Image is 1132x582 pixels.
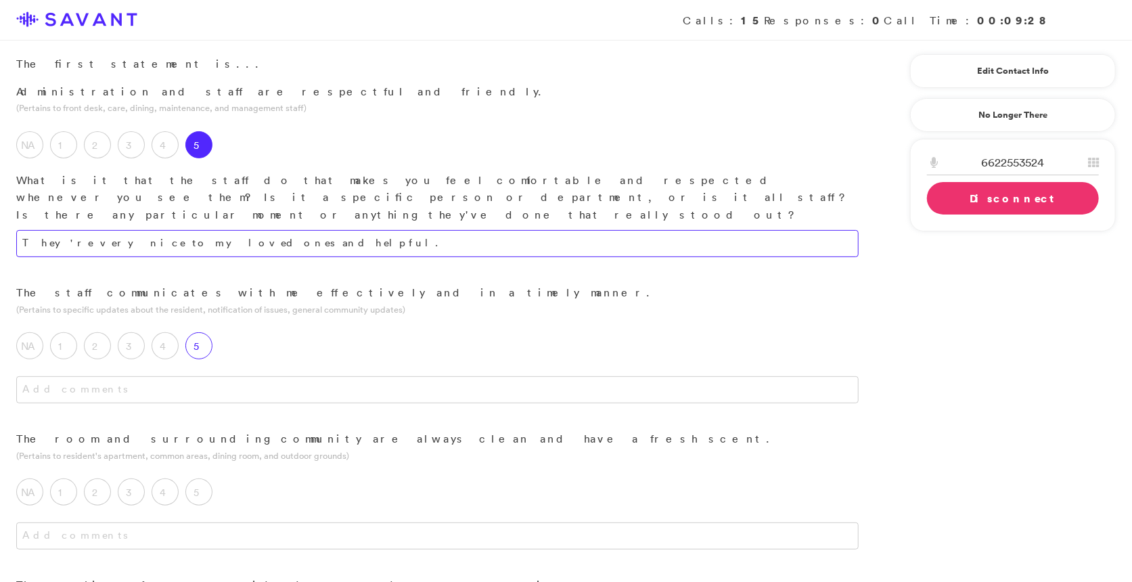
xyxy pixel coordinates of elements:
[152,332,179,359] label: 4
[118,332,145,359] label: 3
[741,13,764,28] strong: 15
[185,131,212,158] label: 5
[927,60,1099,82] a: Edit Contact Info
[16,131,43,158] label: NA
[84,131,111,158] label: 2
[185,332,212,359] label: 5
[16,172,859,224] p: What is it that the staff do that makes you feel comfortable and respected whenever you see them?...
[977,13,1048,28] strong: 00:09:28
[16,284,859,302] p: The staff communicates with me effectively and in a timely manner.
[16,332,43,359] label: NA
[16,478,43,506] label: NA
[16,83,859,101] p: Administration and staff are respectful and friendly.
[50,478,77,506] label: 1
[50,332,77,359] label: 1
[118,478,145,506] label: 3
[118,131,145,158] label: 3
[910,98,1116,132] a: No Longer There
[872,13,884,28] strong: 0
[152,131,179,158] label: 4
[185,478,212,506] label: 5
[16,430,859,448] p: The room and surrounding community are always clean and have a fresh scent.
[16,102,859,114] p: (Pertains to front desk, care, dining, maintenance, and management staff)
[152,478,179,506] label: 4
[927,182,1099,215] a: Disconnect
[84,478,111,506] label: 2
[16,55,859,73] p: The first statement is...
[16,303,859,316] p: (Pertains to specific updates about the resident, notification of issues, general community updates)
[16,449,859,462] p: (Pertains to resident's apartment, common areas, dining room, and outdoor grounds)
[50,131,77,158] label: 1
[84,332,111,359] label: 2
